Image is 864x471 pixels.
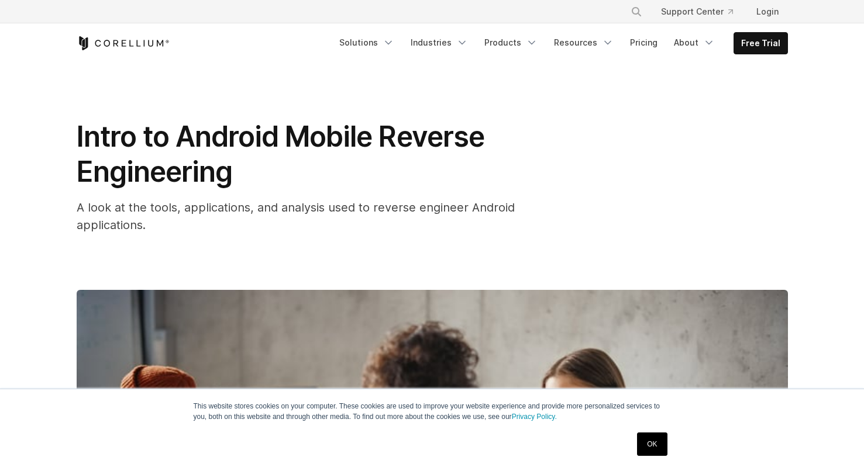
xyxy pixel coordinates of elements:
[547,32,621,53] a: Resources
[734,33,787,54] a: Free Trial
[512,413,557,421] a: Privacy Policy.
[332,32,788,54] div: Navigation Menu
[617,1,788,22] div: Navigation Menu
[747,1,788,22] a: Login
[77,119,484,189] span: Intro to Android Mobile Reverse Engineering
[194,401,671,422] p: This website stores cookies on your computer. These cookies are used to improve your website expe...
[652,1,742,22] a: Support Center
[77,36,170,50] a: Corellium Home
[626,1,647,22] button: Search
[637,432,667,456] a: OK
[404,32,475,53] a: Industries
[77,200,515,232] span: A look at the tools, applications, and analysis used to reverse engineer Android applications.
[623,32,665,53] a: Pricing
[332,32,401,53] a: Solutions
[477,32,545,53] a: Products
[667,32,722,53] a: About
